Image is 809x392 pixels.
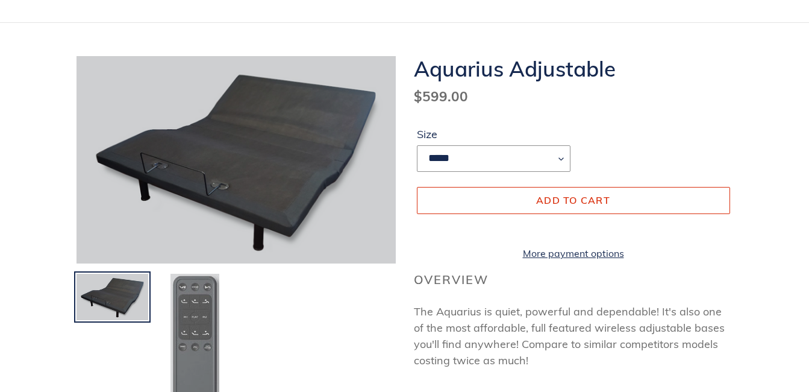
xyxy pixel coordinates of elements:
span: $599.00 [414,87,468,105]
p: The Aquarius is quiet, powerful and dependable! It's also one of the most affordable, full featur... [414,303,733,368]
span: Add to cart [536,194,610,206]
label: Size [417,126,570,142]
h2: Overview [414,273,733,287]
button: Add to cart [417,187,730,213]
h1: Aquarius Adjustable [414,56,733,81]
img: Load image into Gallery viewer, Aquarius Adjustable [75,273,149,321]
a: More payment options [417,246,730,261]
